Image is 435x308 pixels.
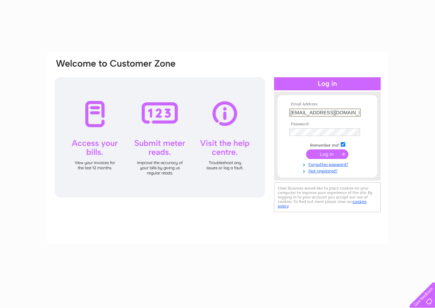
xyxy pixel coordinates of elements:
[274,182,381,212] div: Clear Business would like to place cookies on your computer to improve your experience of the sit...
[278,199,367,208] a: cookies policy
[287,141,367,148] td: Remember me?
[289,161,367,167] a: Forgotten password?
[306,149,348,159] input: Submit
[287,122,367,127] th: Password:
[289,167,367,174] a: Not registered?
[287,102,367,107] th: Email Address:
